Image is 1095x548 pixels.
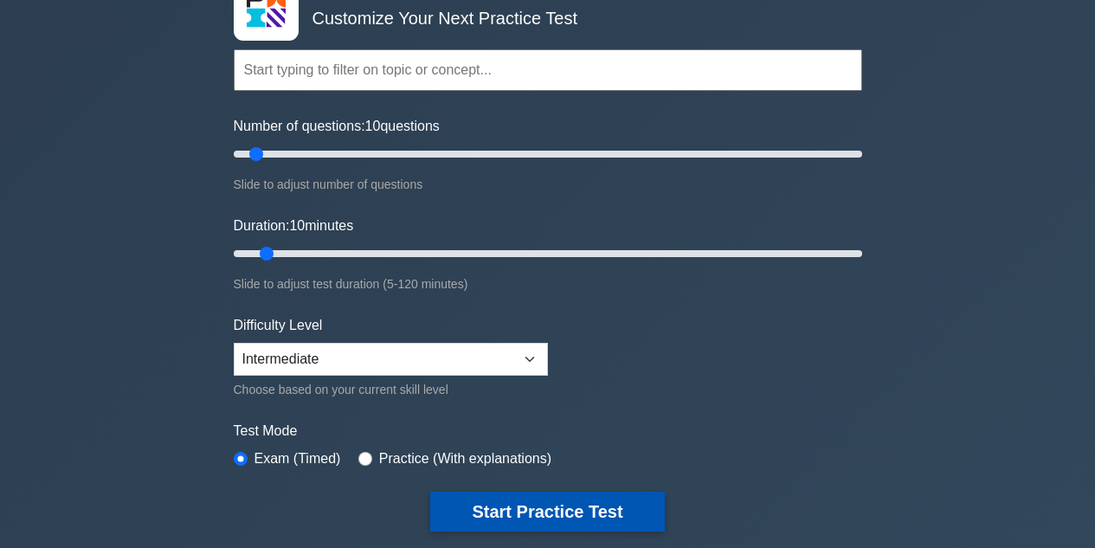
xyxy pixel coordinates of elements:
span: 10 [365,119,381,133]
button: Start Practice Test [430,492,664,532]
span: 10 [289,218,305,233]
label: Exam (Timed) [254,448,341,469]
div: Slide to adjust test duration (5-120 minutes) [234,274,862,294]
input: Start typing to filter on topic or concept... [234,49,862,91]
div: Choose based on your current skill level [234,379,548,400]
label: Practice (With explanations) [379,448,551,469]
label: Difficulty Level [234,315,323,336]
label: Number of questions: questions [234,116,440,137]
div: Slide to adjust number of questions [234,174,862,195]
label: Test Mode [234,421,862,442]
label: Duration: minutes [234,216,354,236]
